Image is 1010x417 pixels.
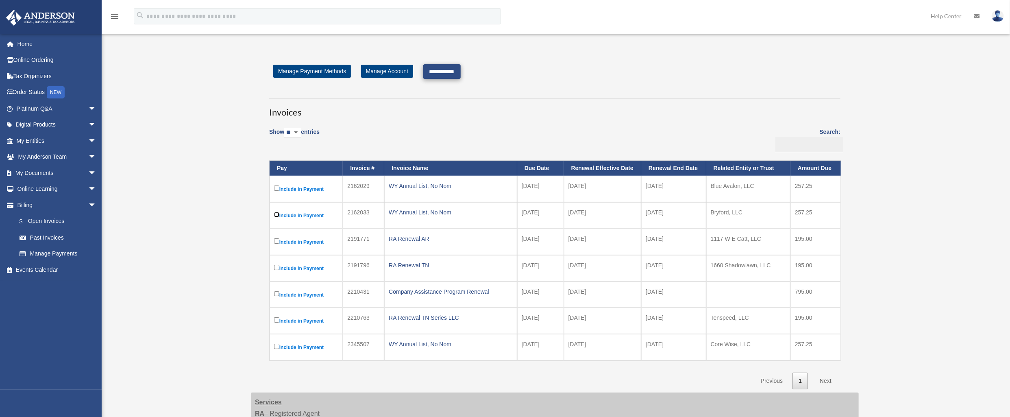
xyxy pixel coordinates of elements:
div: WY Annual List, No Nom [389,180,513,192]
img: User Pic [992,10,1004,22]
td: 795.00 [790,282,841,308]
label: Include in Payment [274,237,338,247]
span: $ [24,216,28,227]
span: arrow_drop_down [88,197,104,214]
th: Renewal End Date: activate to sort column ascending [641,161,706,176]
td: 2345507 [343,334,384,360]
td: 257.25 [790,202,841,229]
label: Include in Payment [274,290,338,300]
td: 195.00 [790,308,841,334]
a: My Anderson Teamarrow_drop_down [6,149,109,165]
a: Platinum Q&Aarrow_drop_down [6,100,109,117]
th: Invoice Name: activate to sort column ascending [384,161,517,176]
td: [DATE] [564,282,641,308]
a: Home [6,36,109,52]
a: $Open Invoices [11,213,100,230]
a: 1 [792,373,808,389]
td: Core Wise, LLC [706,334,790,360]
input: Include in Payment [274,291,279,297]
td: [DATE] [564,202,641,229]
div: Company Assistance Program Renewal [389,286,513,297]
span: arrow_drop_down [88,149,104,166]
th: Amount Due: activate to sort column ascending [790,161,841,176]
th: Related Entity or Trust: activate to sort column ascending [706,161,790,176]
td: 1117 W E Catt, LLC [706,229,790,255]
td: [DATE] [564,176,641,202]
a: Digital Productsarrow_drop_down [6,117,109,133]
label: Include in Payment [274,210,338,221]
a: Online Ordering [6,52,109,68]
label: Include in Payment [274,342,338,352]
i: search [136,11,145,20]
td: [DATE] [641,176,706,202]
img: Anderson Advisors Platinum Portal [4,10,77,26]
td: [DATE] [564,308,641,334]
a: My Entitiesarrow_drop_down [6,133,109,149]
a: Previous [755,373,789,389]
td: [DATE] [517,282,564,308]
td: Blue Avalon, LLC [706,176,790,202]
span: arrow_drop_down [88,165,104,181]
td: [DATE] [517,176,564,202]
input: Include in Payment [274,317,279,323]
span: arrow_drop_down [88,133,104,149]
div: RA Renewal TN Series LLC [389,312,513,323]
a: My Documentsarrow_drop_down [6,165,109,181]
td: 2191796 [343,255,384,282]
td: [DATE] [641,308,706,334]
strong: Services [255,399,282,406]
td: [DATE] [564,255,641,282]
div: WY Annual List, No Nom [389,338,513,350]
span: arrow_drop_down [88,117,104,133]
span: arrow_drop_down [88,181,104,198]
a: Online Learningarrow_drop_down [6,181,109,197]
input: Include in Payment [274,265,279,270]
td: [DATE] [641,282,706,308]
input: Include in Payment [274,344,279,349]
label: Include in Payment [274,263,338,273]
td: 257.25 [790,176,841,202]
td: 195.00 [790,229,841,255]
td: 2191771 [343,229,384,255]
td: [DATE] [517,202,564,229]
div: WY Annual List, No Nom [389,207,513,218]
td: 2162029 [343,176,384,202]
td: Bryford, LLC [706,202,790,229]
label: Show entries [269,127,320,146]
th: Pay: activate to sort column descending [270,161,343,176]
td: [DATE] [641,229,706,255]
td: 2210431 [343,282,384,308]
span: arrow_drop_down [88,100,104,117]
th: Invoice #: activate to sort column ascending [343,161,384,176]
input: Search: [775,137,843,153]
a: Manage Payments [11,246,104,262]
div: RA Renewal TN [389,260,513,271]
a: Billingarrow_drop_down [6,197,104,213]
select: Showentries [284,128,301,138]
input: Include in Payment [274,186,279,191]
label: Search: [773,127,840,152]
a: Manage Payment Methods [273,65,351,78]
td: 257.25 [790,334,841,360]
td: 2162033 [343,202,384,229]
td: [DATE] [517,334,564,360]
strong: RA [255,410,264,417]
label: Include in Payment [274,184,338,194]
td: 195.00 [790,255,841,282]
td: [DATE] [641,202,706,229]
td: [DATE] [641,255,706,282]
a: Manage Account [361,65,413,78]
input: Include in Payment [274,238,279,244]
i: menu [110,11,120,21]
td: [DATE] [641,334,706,360]
td: [DATE] [517,308,564,334]
a: menu [110,14,120,21]
div: NEW [47,86,65,98]
a: Next [814,373,838,389]
label: Include in Payment [274,316,338,326]
td: 2210763 [343,308,384,334]
td: Tenspeed, LLC [706,308,790,334]
td: 1660 Shadowlawn, LLC [706,255,790,282]
a: Past Invoices [11,229,104,246]
input: Include in Payment [274,212,279,217]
